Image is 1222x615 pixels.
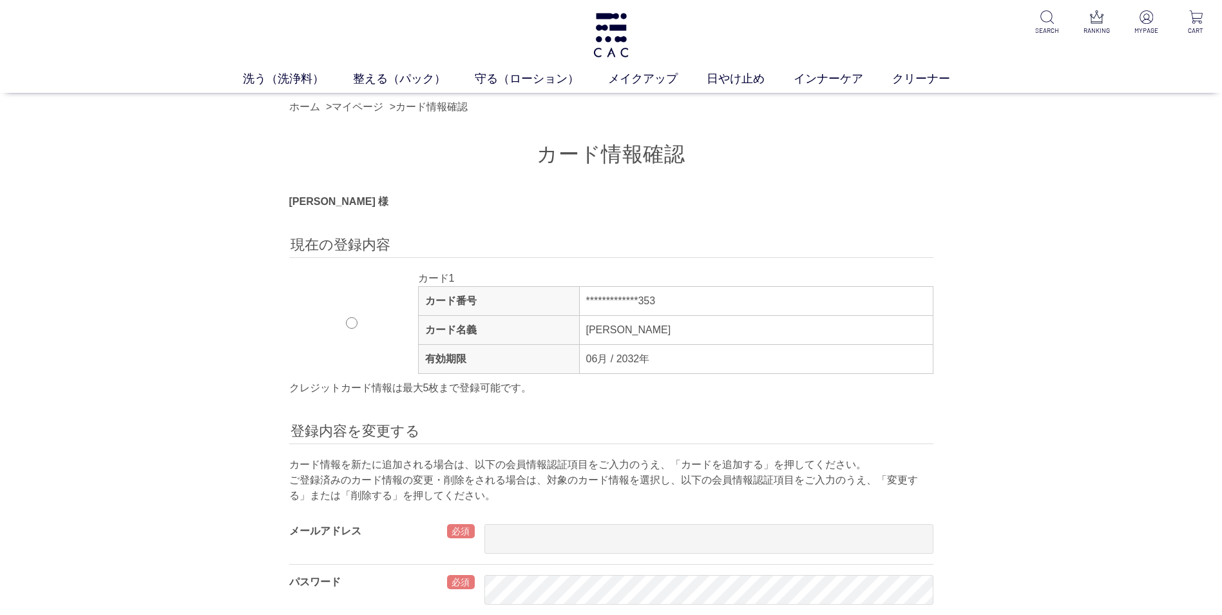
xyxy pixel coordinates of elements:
[289,576,341,587] label: パスワード
[579,345,933,374] td: 06月 / 2032年
[289,101,320,112] a: ホーム
[1131,10,1162,35] a: MYPAGE
[332,101,383,112] a: マイページ
[1081,26,1112,35] p: RANKING
[1131,26,1162,35] p: MYPAGE
[1180,10,1212,35] a: CART
[591,13,631,57] img: logo
[418,345,579,374] th: 有効期限
[353,70,475,88] a: 整える（パック）
[289,457,933,503] p: カード情報を新たに追加される場合は、以下の会員情報認証項目をご入力のうえ、「カードを追加する」を押してください。 ご登録済みのカード情報の変更・削除をされる場合は、対象のカード情報を選択し、以下...
[289,525,361,536] label: メールアドレス
[396,101,468,112] a: カード情報確認
[1180,26,1212,35] p: CART
[608,70,707,88] a: メイクアップ
[1031,26,1063,35] p: SEARCH
[289,380,933,396] p: クレジットカード情報は最大5枚まで登録可能です。
[1081,10,1112,35] a: RANKING
[390,99,471,115] li: >
[475,70,608,88] a: 守る（ローション）
[892,70,979,88] a: クリーナー
[579,316,933,345] td: [PERSON_NAME]
[243,70,353,88] a: 洗う（洗浄料）
[326,99,387,115] li: >
[289,141,933,168] h1: カード情報確認
[418,316,579,345] th: カード名義
[418,271,933,286] p: カード1
[418,287,579,316] th: カード番号
[289,194,933,210] div: [PERSON_NAME] 様
[1031,10,1063,35] a: SEARCH
[794,70,892,88] a: インナーケア
[289,235,933,258] h2: 現在の登録内容
[289,422,933,444] h2: 登録内容を変更する
[707,70,794,88] a: 日やけ止め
